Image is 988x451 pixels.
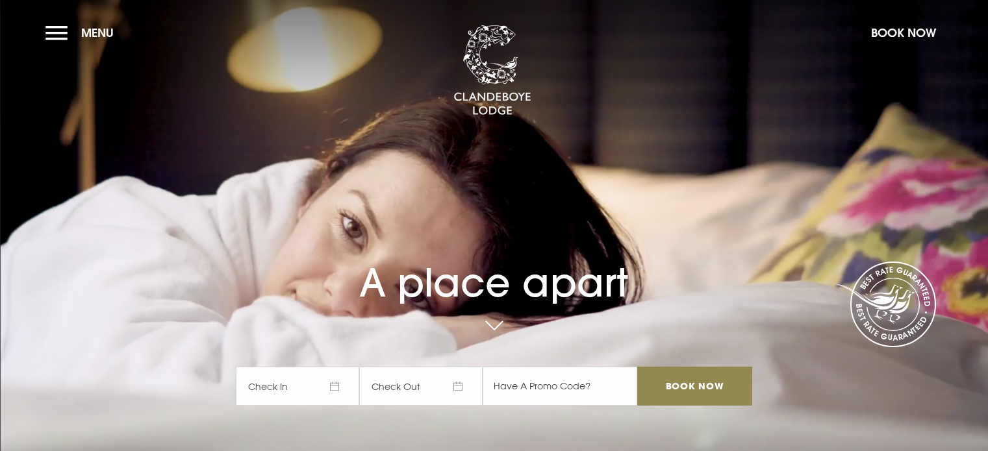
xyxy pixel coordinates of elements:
[637,367,752,406] input: Book Now
[483,367,637,406] input: Have A Promo Code?
[865,19,943,47] button: Book Now
[81,25,114,40] span: Menu
[45,19,120,47] button: Menu
[359,367,483,406] span: Check Out
[236,367,359,406] span: Check In
[236,232,752,306] h1: A place apart
[453,25,531,116] img: Clandeboye Lodge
